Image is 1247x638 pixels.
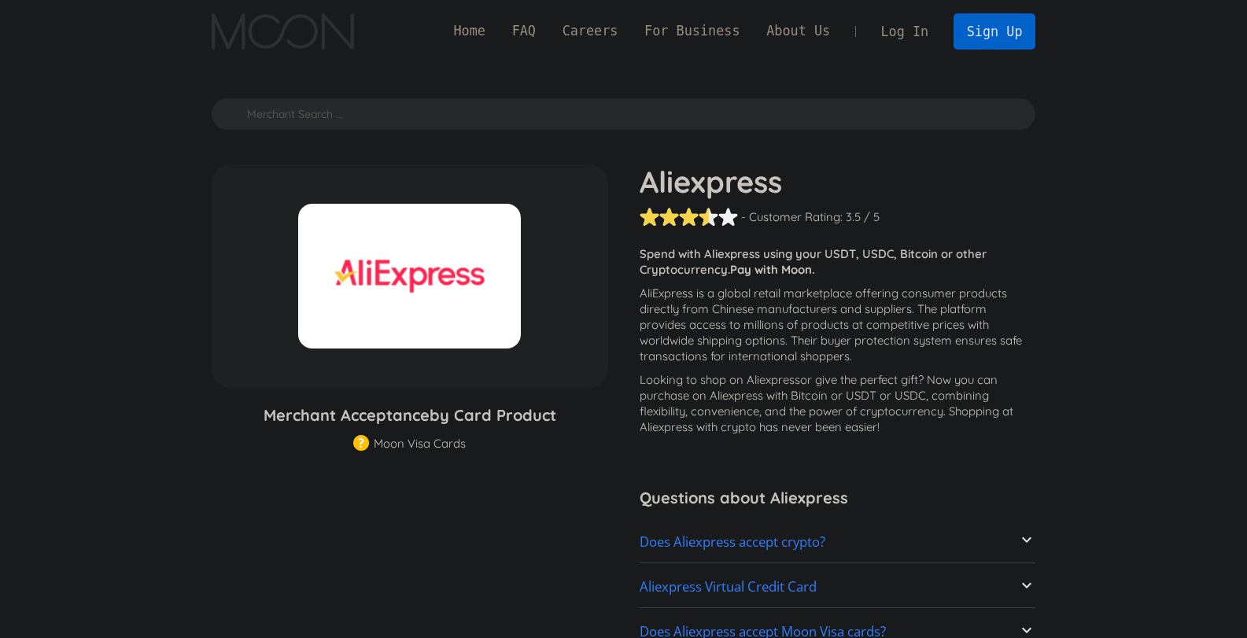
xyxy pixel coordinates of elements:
h1: Aliexpress [640,164,1036,199]
span: by Card Product [430,405,556,425]
p: Looking to shop on Aliexpress ? Now you can purchase on Aliexpress with Bitcoin or USDT or USDC, ... [640,372,1036,435]
img: Moon Logo [212,13,354,50]
div: - Customer Rating: [741,209,843,225]
h2: Aliexpress Virtual Credit Card [640,579,817,595]
div: Moon Visa Cards [374,436,466,452]
a: Careers [549,21,631,41]
a: FAQ [499,21,549,41]
strong: Pay with Moon. [730,262,815,277]
a: About Us [753,21,843,41]
a: Sign Up [954,13,1035,49]
a: Aliexpress Virtual Credit Card [640,570,1036,603]
span: or give the perfect gift [800,372,918,387]
p: Spend with Aliexpress using your USDT, USDC, Bitcoin or other Cryptocurrency. [640,246,1036,278]
a: Home [441,21,499,41]
input: Merchant Search ... [212,98,1036,130]
a: Log In [868,14,942,49]
h3: Questions about Aliexpress [640,486,1036,510]
a: For Business [631,21,753,41]
p: AliExpress is a global retail marketplace offering consumer products directly from Chinese manufa... [640,286,1036,364]
div: / 5 [864,209,880,225]
h2: Does Aliexpress accept crypto? [640,534,825,550]
a: home [212,13,354,50]
h3: Merchant Acceptance [212,404,608,427]
a: Does Aliexpress accept crypto? [640,526,1036,559]
div: 3.5 [846,209,861,225]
